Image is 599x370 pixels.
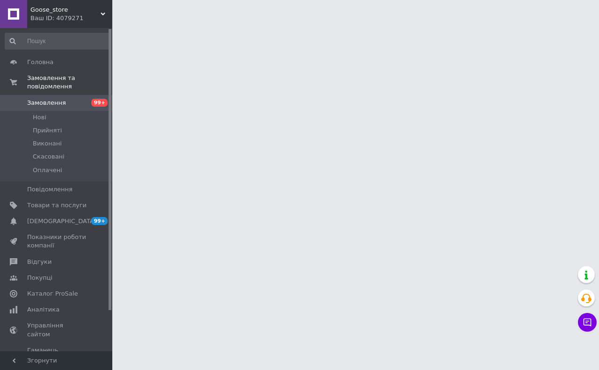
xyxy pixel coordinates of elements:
[27,74,112,91] span: Замовлення та повідомлення
[578,313,597,332] button: Чат з покупцем
[27,233,87,250] span: Показники роботи компанії
[33,113,46,122] span: Нові
[27,346,87,363] span: Гаманець компанії
[27,290,78,298] span: Каталог ProSale
[27,58,53,66] span: Головна
[27,185,73,194] span: Повідомлення
[33,126,62,135] span: Прийняті
[27,258,51,266] span: Відгуки
[30,14,112,22] div: Ваш ID: 4079271
[27,201,87,210] span: Товари та послуги
[27,321,87,338] span: Управління сайтом
[27,217,96,225] span: [DEMOGRAPHIC_DATA]
[33,139,62,148] span: Виконані
[27,99,66,107] span: Замовлення
[33,166,62,174] span: Оплачені
[30,6,101,14] span: Goose_store
[33,152,65,161] span: Скасовані
[91,99,108,107] span: 99+
[5,33,110,50] input: Пошук
[27,305,59,314] span: Аналітика
[27,274,52,282] span: Покупці
[91,217,108,225] span: 99+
